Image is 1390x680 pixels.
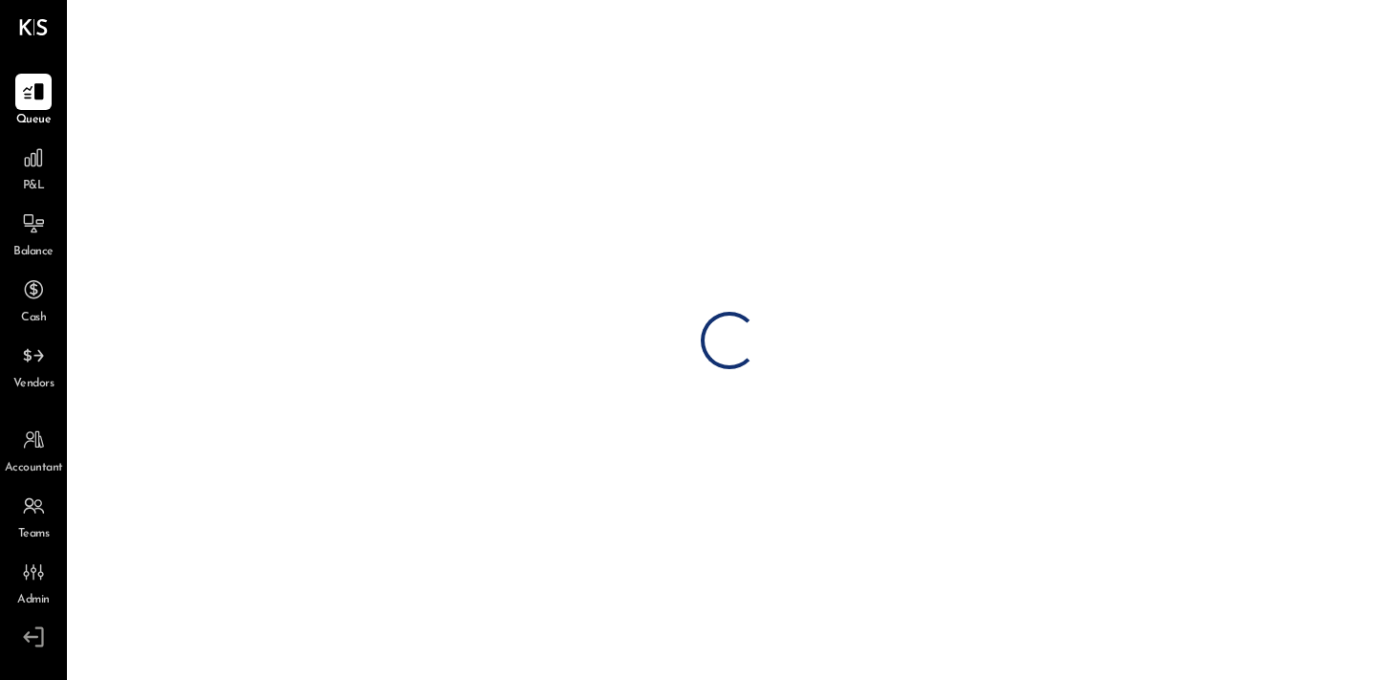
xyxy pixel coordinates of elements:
[1,338,66,393] a: Vendors
[1,272,66,327] a: Cash
[1,74,66,129] a: Queue
[5,460,63,477] span: Accountant
[23,178,45,195] span: P&L
[18,526,50,543] span: Teams
[1,422,66,477] a: Accountant
[17,592,50,609] span: Admin
[16,112,52,129] span: Queue
[13,244,54,261] span: Balance
[13,376,54,393] span: Vendors
[1,554,66,609] a: Admin
[21,310,46,327] span: Cash
[1,488,66,543] a: Teams
[1,206,66,261] a: Balance
[1,140,66,195] a: P&L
